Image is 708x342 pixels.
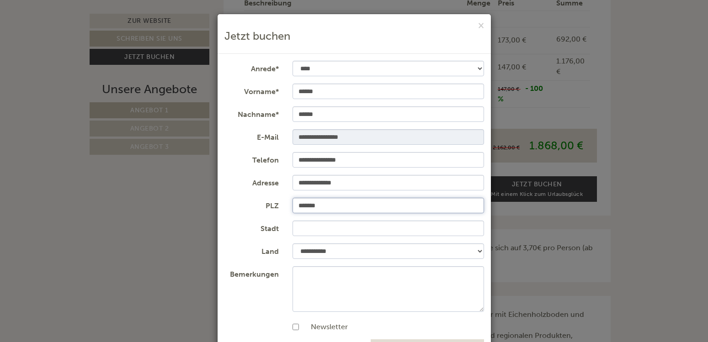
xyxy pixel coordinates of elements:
[218,175,286,189] label: Adresse
[218,266,286,280] label: Bemerkungen
[218,84,286,97] label: Vorname*
[218,221,286,234] label: Stadt
[305,241,360,257] button: Senden
[302,322,348,332] label: Newsletter
[218,152,286,166] label: Telefon
[7,22,232,175] div: Guten Tag liebe [PERSON_NAME], vielen Dank für Ihre freundliche Nachricht. Sehr gerne können Sie ...
[224,30,484,42] h3: Jetzt buchen
[218,106,286,120] label: Nachname*
[218,129,286,143] label: E-Mail
[218,243,286,257] label: Land
[218,61,286,74] label: Anrede*
[164,2,197,18] div: [DATE]
[478,20,484,30] button: ×
[14,167,228,174] small: 11:48
[218,198,286,211] label: PLZ
[14,24,228,32] div: Hotel [GEOGRAPHIC_DATA]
